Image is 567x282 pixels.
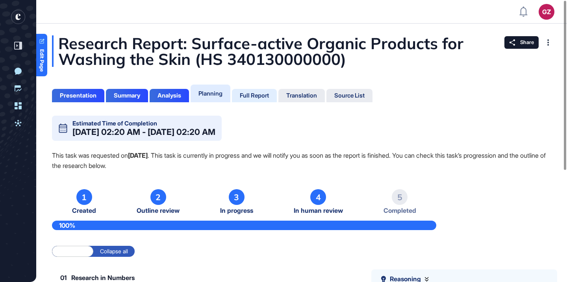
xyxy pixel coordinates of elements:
[72,120,157,126] div: Estimated Time of Completion
[334,92,365,99] div: Source List
[52,221,436,230] div: 100%
[137,207,180,214] span: Outline review
[310,189,326,205] div: 4
[52,246,93,257] label: Expand all
[520,39,534,46] span: Share
[539,4,554,20] button: GZ
[72,128,215,136] div: [DATE] 02:20 AM - [DATE] 02:20 AM
[76,189,92,205] div: 1
[392,189,408,205] div: 5
[72,207,96,214] span: Created
[286,92,317,99] div: Translation
[294,207,343,214] span: In human review
[240,92,269,99] div: Full Report
[60,275,67,281] span: 01
[128,151,148,159] strong: [DATE]
[150,189,166,205] div: 2
[60,92,96,99] div: Presentation
[36,34,47,76] a: Edit Page
[52,150,551,171] p: This task was requested on . This task is currently in progress and we will notify you as soon as...
[157,92,181,99] div: Analysis
[11,10,25,24] div: entrapeer-logo
[93,246,135,257] label: Collapse all
[39,49,44,72] span: Edit Page
[52,35,551,67] div: Research Report: Surface-active Organic Products for Washing the Skin (HS 340130000000)
[198,90,222,97] div: Planning
[71,275,135,281] span: Research in Numbers
[114,92,140,99] div: Summary
[220,207,253,214] span: In progress
[229,189,245,205] div: 3
[384,207,416,214] span: Completed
